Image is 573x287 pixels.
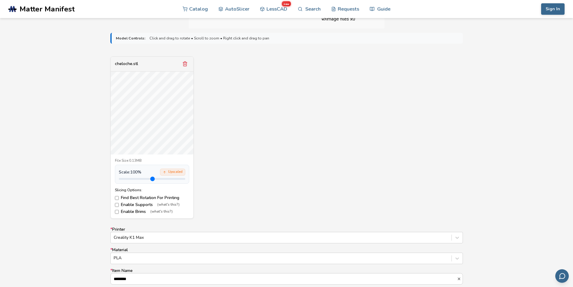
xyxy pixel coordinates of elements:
button: Remove model [181,60,189,68]
label: Enable Supports [115,202,189,207]
div: File Size: 0.13MB [115,159,189,163]
li: image files x 0 [297,16,380,22]
div: Slicing Options: [115,188,189,192]
span: (what's this?) [157,203,180,207]
strong: Model Controls: [116,36,145,40]
span: Scale: 100 % [119,170,141,175]
input: Enable Brims(what's this?) [115,210,119,214]
label: Item Name [110,268,463,285]
div: Upscaled [160,169,185,176]
input: Find Best Rotation For Printing [115,196,119,200]
label: Material [110,248,463,264]
input: *Item Name [111,273,457,284]
span: Click and drag to rotate • Scroll to zoom • Right click and drag to pan [149,36,269,40]
button: *Item Name [457,277,463,281]
label: Find Best Rotation For Printing [115,195,189,200]
label: Printer [110,227,463,243]
span: new [282,1,291,7]
span: Matter Manifest [20,5,75,13]
input: Enable Supports(what's this?) [115,203,119,207]
div: cheloche.stl [115,61,138,66]
label: Enable Brims [115,209,189,214]
button: Sign In [541,3,565,15]
span: (what's this?) [150,210,173,214]
button: Send feedback via email [555,269,569,283]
